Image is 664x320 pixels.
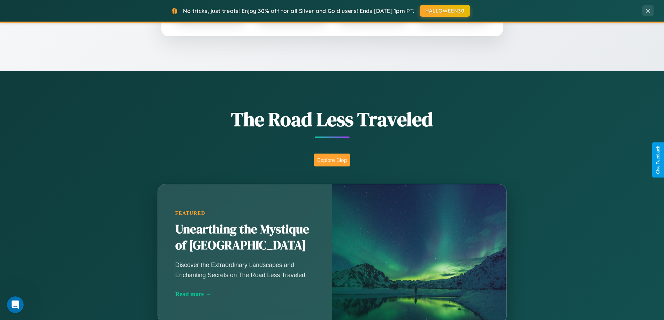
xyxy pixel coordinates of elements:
div: Read more → [175,290,315,298]
iframe: Intercom live chat [7,296,24,313]
div: Featured [175,210,315,216]
h2: Unearthing the Mystique of [GEOGRAPHIC_DATA] [175,221,315,253]
div: Give Feedback [656,146,661,174]
button: Explore Blog [314,154,350,166]
button: HALLOWEEN30 [420,5,470,17]
h1: The Road Less Traveled [123,106,541,133]
p: Discover the Extraordinary Landscapes and Enchanting Secrets on The Road Less Traveled. [175,260,315,280]
span: No tricks, just treats! Enjoy 30% off for all Silver and Gold users! Ends [DATE] 1pm PT. [183,7,414,14]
